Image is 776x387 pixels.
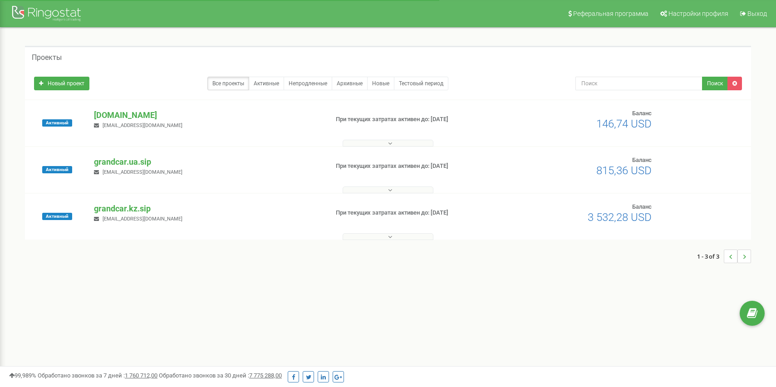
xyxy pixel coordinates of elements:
[32,54,62,62] h5: Проекты
[249,372,282,379] u: 7 775 288,00
[394,77,448,90] a: Тестовый период
[668,10,728,17] span: Настройки профиля
[103,216,182,222] span: [EMAIL_ADDRESS][DOMAIN_NAME]
[159,372,282,379] span: Обработано звонков за 30 дней :
[573,10,648,17] span: Реферальная программа
[632,157,652,163] span: Баланс
[632,110,652,117] span: Баланс
[207,77,249,90] a: Все проекты
[588,211,652,224] span: 3 532,28 USD
[367,77,394,90] a: Новые
[332,77,368,90] a: Архивные
[42,213,72,220] span: Активный
[94,156,321,168] p: grandcar.ua.sip
[747,10,767,17] span: Выход
[42,166,72,173] span: Активный
[632,203,652,210] span: Баланс
[94,203,321,215] p: grandcar.kz.sip
[9,372,36,379] span: 99,989%
[336,162,503,171] p: При текущих затратах активен до: [DATE]
[697,250,724,263] span: 1 - 3 of 3
[596,164,652,177] span: 815,36 USD
[125,372,157,379] u: 1 760 712,00
[42,119,72,127] span: Активный
[34,77,89,90] a: Новый проект
[38,372,157,379] span: Обработано звонков за 7 дней :
[697,240,751,272] nav: ...
[103,169,182,175] span: [EMAIL_ADDRESS][DOMAIN_NAME]
[249,77,284,90] a: Активные
[336,115,503,124] p: При текущих затратах активен до: [DATE]
[284,77,332,90] a: Непродленные
[575,77,703,90] input: Поиск
[596,118,652,130] span: 146,74 USD
[103,122,182,128] span: [EMAIL_ADDRESS][DOMAIN_NAME]
[702,77,728,90] button: Поиск
[94,109,321,121] p: [DOMAIN_NAME]
[336,209,503,217] p: При текущих затратах активен до: [DATE]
